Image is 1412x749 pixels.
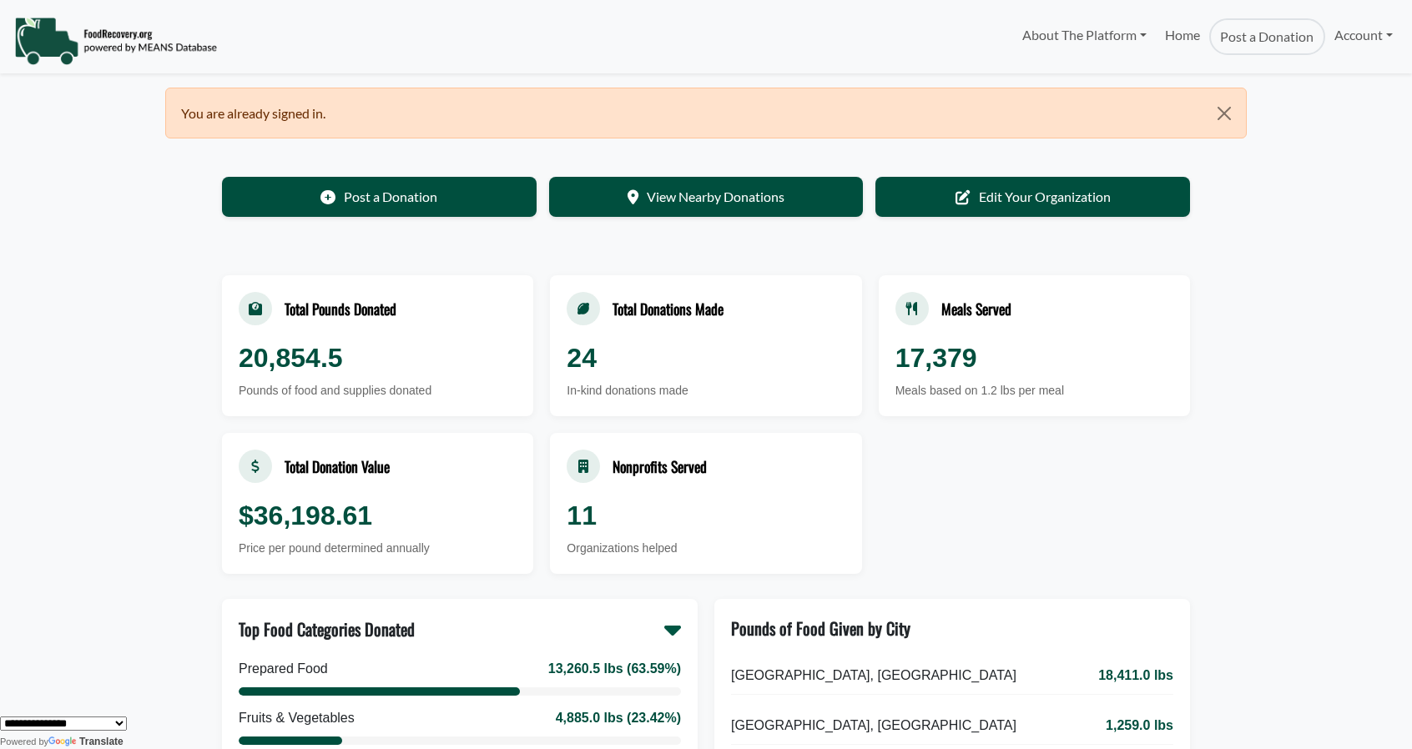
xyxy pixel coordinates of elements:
[548,659,681,679] div: 13,260.5 lbs (63.59%)
[239,708,355,728] div: Fruits & Vegetables
[895,338,1173,378] div: 17,379
[1012,18,1155,52] a: About The Platform
[613,298,724,319] div: Total Donations Made
[1156,18,1209,55] a: Home
[48,736,79,748] img: Google Translate
[567,540,845,557] div: Organizations helped
[48,736,124,747] a: Translate
[285,455,390,477] div: Total Donation Value
[895,382,1173,400] div: Meals based on 1.2 lbs per meal
[239,616,415,641] div: Top Food Categories Donated
[1098,666,1173,686] span: 18,411.0 lbs
[222,177,537,217] a: Post a Donation
[239,495,517,535] div: $36,198.61
[941,298,1011,319] div: Meals Served
[165,88,1247,138] div: You are already signed in.
[731,616,910,641] div: Pounds of Food Given by City
[285,298,396,319] div: Total Pounds Donated
[239,382,517,400] div: Pounds of food and supplies donated
[239,540,517,557] div: Price per pound determined annually
[613,455,707,477] div: Nonprofits Served
[1203,88,1246,138] button: Close
[239,338,517,378] div: 20,854.5
[1209,18,1324,55] a: Post a Donation
[14,16,217,66] img: NavigationLogo_FoodRecovery-91c16205cd0af1ed486a0f1a7774a6544ea792ac00100771e7dd3ec7c0e58e41.png
[731,666,1016,686] span: [GEOGRAPHIC_DATA], [GEOGRAPHIC_DATA]
[556,708,681,728] div: 4,885.0 lbs (23.42%)
[239,659,328,679] div: Prepared Food
[1325,18,1402,52] a: Account
[567,495,845,535] div: 11
[567,338,845,378] div: 24
[875,177,1190,217] a: Edit Your Organization
[567,382,845,400] div: In-kind donations made
[549,177,864,217] a: View Nearby Donations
